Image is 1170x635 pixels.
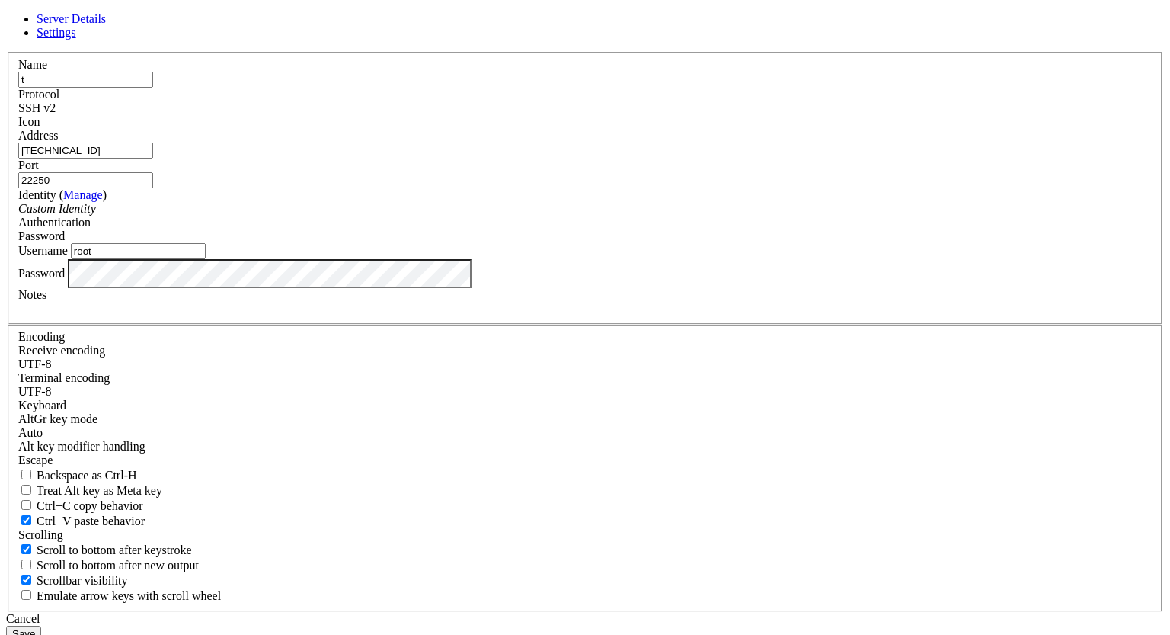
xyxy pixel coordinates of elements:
[6,123,971,136] x-row: sudo apt-get install -f -y
[21,515,31,525] input: Ctrl+V paste behavior
[12,252,25,265] span: 清
[18,426,43,439] span: Auto
[6,45,971,58] x-row: sudo dpkg -i cloudflared-linux-amd64.deb
[59,188,107,201] span: ( )
[6,97,971,110] x-row: #
[18,229,65,242] span: Password
[6,524,12,537] div: (0, 40)
[18,288,46,301] label: Notes
[115,252,128,265] span: （
[18,330,65,343] label: Encoding
[6,175,971,188] x-row: #
[37,26,76,39] a: Settings
[18,101,56,114] span: SSH v2
[38,252,51,265] span: 下
[18,484,162,497] label: Whether the Alt key acts as a Meta key or as a distinct Alt key.
[18,589,221,602] label: When using the alternative screen buffer, and DECCKM (Application Cursor Keys) is active, mouse w...
[37,544,192,556] span: Scroll to bottom after keystroke
[37,589,221,602] span: Emulate arrow keys with scroll wheel
[102,97,115,110] span: 问
[18,469,137,482] label: If true, the backspace should send BS ('\x08', aka ^H). Otherwise the backspace key should send '...
[6,408,971,421] x-row: 0 upgraded, 0 newly installed, 0 to remove and 28 not upgraded.
[21,500,31,510] input: Ctrl+C copy behavior
[18,115,40,128] label: Icon
[37,12,106,25] a: Server Details
[6,473,971,486] x-row: [URL][DOMAIN_NAME][DOMAIN_NAME]
[6,382,971,395] x-row: Building dependency tree... Done
[18,188,107,201] label: Identity
[37,559,199,572] span: Scroll to bottom after new output
[18,266,65,279] label: Password
[18,385,1152,399] div: UTF-8
[12,97,25,110] span: 修
[18,412,97,425] label: Set the expected encoding for data received from the host. If the encodings do not match, visual ...
[6,200,971,213] x-row: cloudflared --version
[38,19,51,32] span: 下
[6,447,971,460] x-row: Please open the following URL and log in with your Cloudflare account:
[18,229,1152,243] div: Password
[115,97,128,110] span: 题
[6,434,971,447] x-row: root@[PERSON_NAME]:~# cloudflared tunnel login
[6,499,971,512] x-row: Leave cloudflared running to download the cert automatically.
[18,499,143,512] label: Ctrl-C copies if true, send ^C to host if false. Ctrl-Shift-C sends ^C to host if true, copies if...
[18,440,145,453] label: Controls how the Alt key is handled. Escape: Send an ESC prefix. 8-Bit: Add 128 to the typed char...
[6,421,971,434] x-row: cloudflared version [DATE] (built 2025-08-21-1535 UTC)
[63,97,76,110] span: 的
[6,512,104,524] span: [DATE]T22:29:45Z
[110,512,128,524] span: INF
[21,590,31,600] input: Emulate arrow keys with scroll wheel
[18,244,68,257] label: Username
[51,97,64,110] span: 能
[153,252,166,265] span: ）
[18,159,39,172] label: Port
[51,252,64,265] span: 载
[63,188,103,201] a: Manage
[51,175,64,188] span: 装
[18,216,91,229] label: Authentication
[140,252,153,265] span: 选
[6,291,971,304] x-row: Selecting previously unselected package cloudflared.
[18,88,59,101] label: Protocol
[25,252,38,265] span: 理
[18,559,199,572] label: Scroll to bottom after new output.
[18,399,66,412] label: Keyboard
[6,512,971,524] x-row: Waiting for login...
[89,97,102,110] span: 赖
[25,97,38,110] span: 复
[21,560,31,569] input: Scroll to bottom after new output
[12,19,25,32] span: 安
[18,574,128,587] label: The vertical scrollbar mode.
[18,515,145,528] label: Ctrl+V pastes if true, sends ^V to host if false. Ctrl+Shift+V sends ^V to host if true, pastes i...
[71,243,206,259] input: Login Username
[37,484,162,497] span: Treat Alt key as Meta key
[37,469,137,482] span: Backspace as Ctrl-H
[38,175,51,188] span: 安
[18,358,1152,371] div: UTF-8
[18,172,153,188] input: Port Number
[102,252,115,265] span: 包
[25,175,38,188] span: 证
[18,202,1152,216] div: Custom Identity
[63,19,76,32] span: 的
[37,499,143,512] span: Ctrl+C copy behavior
[18,454,53,467] span: Escape
[21,485,31,495] input: Treat Alt key as Meta key
[18,385,52,398] span: UTF-8
[12,175,25,188] span: 验
[6,343,971,356] x-row: Setting up cloudflared ([DATE]) ...
[18,371,110,384] label: The default terminal encoding. ISO-2022 enables character map translations (like graphics maps). ...
[37,515,145,528] span: Ctrl+V paste behavior
[76,97,89,110] span: 依
[18,544,192,556] label: Whether to scroll to the bottom on any keystroke.
[37,574,128,587] span: Scrollbar visibility
[38,97,51,110] span: 可
[6,330,971,343] x-row: Unpacking cloudflared ([DATE]) ...
[18,202,96,215] i: Custom Identity
[6,612,1164,626] div: Cancel
[6,304,971,317] x-row: (Reading database ... 64662 files and directories currently installed.)
[89,252,102,265] span: 装
[6,395,971,408] x-row: Reading state information... Done
[63,252,76,265] span: 的
[18,58,47,71] label: Name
